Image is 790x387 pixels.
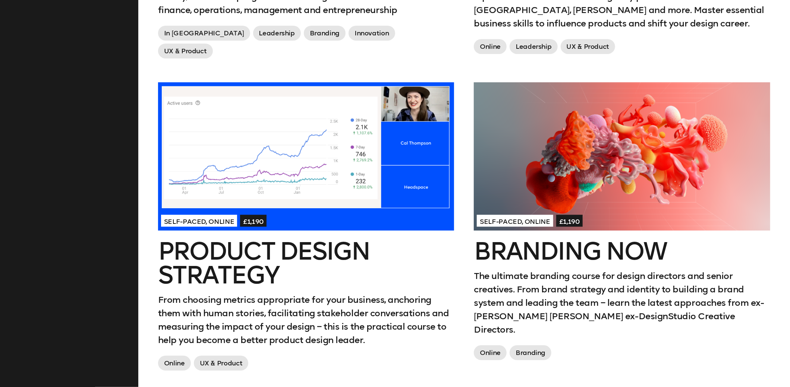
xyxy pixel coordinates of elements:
[474,240,770,263] h2: Branding Now
[253,26,301,41] span: Leadership
[304,26,346,41] span: Branding
[240,215,267,227] span: £1,190
[158,44,213,58] span: UX & Product
[474,82,770,363] a: Self-paced, Online£1,190Branding NowThe ultimate branding course for design directors and senior ...
[349,26,395,41] span: Innovation
[561,39,616,54] span: UX & Product
[158,26,250,41] span: In [GEOGRAPHIC_DATA]
[194,356,249,371] span: UX & Product
[477,215,553,227] span: Self-paced, Online
[556,215,583,227] span: £1,190
[158,240,454,287] h2: Product Design Strategy
[158,293,454,347] p: From choosing metrics appropriate for your business, anchoring them with human stories, facilitat...
[158,82,454,373] a: Self-paced, Online£1,190Product Design StrategyFrom choosing metrics appropriate for your busines...
[161,215,237,227] span: Self-paced, Online
[510,39,557,54] span: Leadership
[474,269,770,336] p: The ultimate branding course for design directors and senior creatives. From brand strategy and i...
[474,345,507,360] span: Online
[510,345,551,360] span: Branding
[158,356,191,371] span: Online
[474,39,507,54] span: Online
